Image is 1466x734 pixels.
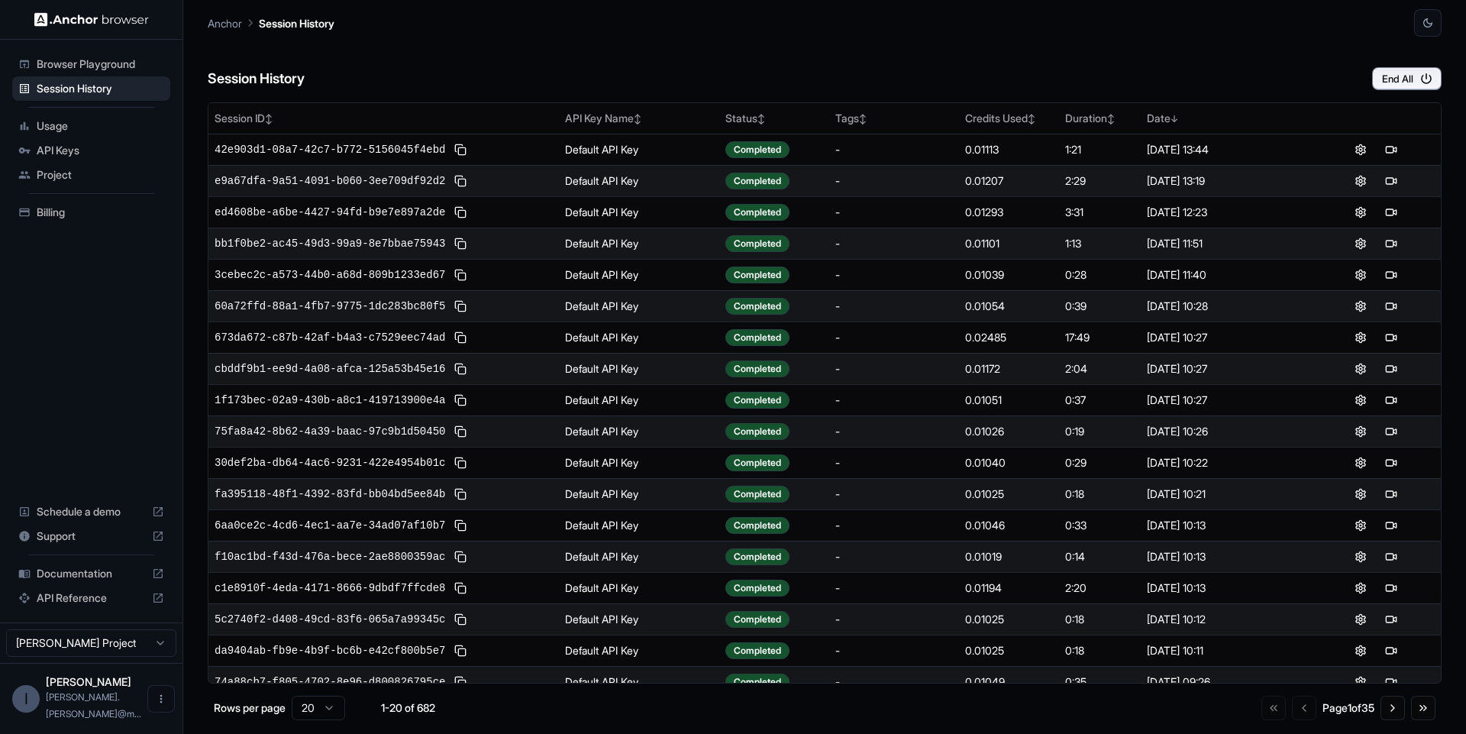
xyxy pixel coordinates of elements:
[12,586,170,610] div: API Reference
[965,518,1053,533] div: 0.01046
[559,509,719,541] td: Default API Key
[559,478,719,509] td: Default API Key
[37,205,164,220] span: Billing
[835,549,953,564] div: -
[1065,111,1134,126] div: Duration
[725,329,790,346] div: Completed
[215,236,445,251] span: bb1f0be2-ac45-49d3-99a9-8e7bbae75943
[725,173,790,189] div: Completed
[725,298,790,315] div: Completed
[725,580,790,597] div: Completed
[1065,142,1134,157] div: 1:21
[12,76,170,101] div: Session History
[1065,393,1134,408] div: 0:37
[215,487,445,502] span: fa395118-48f1-4392-83fd-bb04bd5ee84b
[1065,612,1134,627] div: 0:18
[1147,549,1305,564] div: [DATE] 10:13
[965,424,1053,439] div: 0.01026
[559,134,719,165] td: Default API Key
[835,580,953,596] div: -
[1147,299,1305,314] div: [DATE] 10:28
[1065,361,1134,377] div: 2:04
[1065,173,1134,189] div: 2:29
[559,228,719,259] td: Default API Key
[1147,580,1305,596] div: [DATE] 10:13
[725,235,790,252] div: Completed
[1147,142,1305,157] div: [DATE] 13:44
[559,165,719,196] td: Default API Key
[1065,424,1134,439] div: 0:19
[215,674,445,690] span: 74a88cb7-f805-4702-8e96-d800826795ce
[208,15,334,31] nav: breadcrumb
[214,700,286,716] p: Rows per page
[965,361,1053,377] div: 0.01172
[215,330,445,345] span: 673da672-c87b-42af-b4a3-c7529eec74ad
[965,173,1053,189] div: 0.01207
[965,299,1053,314] div: 0.01054
[215,361,445,377] span: cbddf9b1-ee9d-4a08-afca-125a53b45e16
[725,548,790,565] div: Completed
[835,424,953,439] div: -
[208,68,305,90] h6: Session History
[1065,236,1134,251] div: 1:13
[215,173,445,189] span: e9a67dfa-9a51-4091-b060-3ee709df92d2
[1065,267,1134,283] div: 0:28
[46,675,131,688] span: Ivan Sanchez
[215,643,445,658] span: da9404ab-fb9e-4b9f-bc6b-e42cf800b5e7
[725,486,790,503] div: Completed
[725,392,790,409] div: Completed
[12,52,170,76] div: Browser Playground
[965,142,1053,157] div: 0.01113
[12,200,170,225] div: Billing
[965,580,1053,596] div: 0.01194
[12,114,170,138] div: Usage
[215,393,445,408] span: 1f173bec-02a9-430b-a8c1-419713900e4a
[965,643,1053,658] div: 0.01025
[1065,330,1134,345] div: 17:49
[1147,518,1305,533] div: [DATE] 10:13
[559,447,719,478] td: Default API Key
[725,642,790,659] div: Completed
[37,504,146,519] span: Schedule a demo
[965,487,1053,502] div: 0.01025
[215,612,445,627] span: 5c2740f2-d408-49cd-83f6-065a7a99345c
[835,205,953,220] div: -
[1028,113,1035,124] span: ↕
[725,423,790,440] div: Completed
[965,205,1053,220] div: 0.01293
[835,612,953,627] div: -
[859,113,867,124] span: ↕
[725,674,790,690] div: Completed
[215,549,445,564] span: f10ac1bd-f43d-476a-bece-2ae8800359ac
[215,267,445,283] span: 3cebec2c-a573-44b0-a68d-809b1233ed67
[835,674,953,690] div: -
[1065,205,1134,220] div: 3:31
[1147,393,1305,408] div: [DATE] 10:27
[37,566,146,581] span: Documentation
[208,15,242,31] p: Anchor
[215,455,445,470] span: 30def2ba-db64-4ac6-9231-422e4954b01c
[559,635,719,666] td: Default API Key
[965,236,1053,251] div: 0.01101
[1065,455,1134,470] div: 0:29
[559,196,719,228] td: Default API Key
[12,138,170,163] div: API Keys
[1147,361,1305,377] div: [DATE] 10:27
[147,685,175,713] button: Open menu
[37,81,164,96] span: Session History
[215,580,445,596] span: c1e8910f-4eda-4171-8666-9dbdf7ffcde8
[12,685,40,713] div: I
[965,455,1053,470] div: 0.01040
[1147,612,1305,627] div: [DATE] 10:12
[1147,267,1305,283] div: [DATE] 11:40
[725,361,790,377] div: Completed
[1147,674,1305,690] div: [DATE] 09:26
[46,691,141,719] span: ivan.sanchez@medtrainer.com
[1147,111,1305,126] div: Date
[559,259,719,290] td: Default API Key
[634,113,641,124] span: ↕
[835,299,953,314] div: -
[965,393,1053,408] div: 0.01051
[1107,113,1115,124] span: ↕
[1065,487,1134,502] div: 0:18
